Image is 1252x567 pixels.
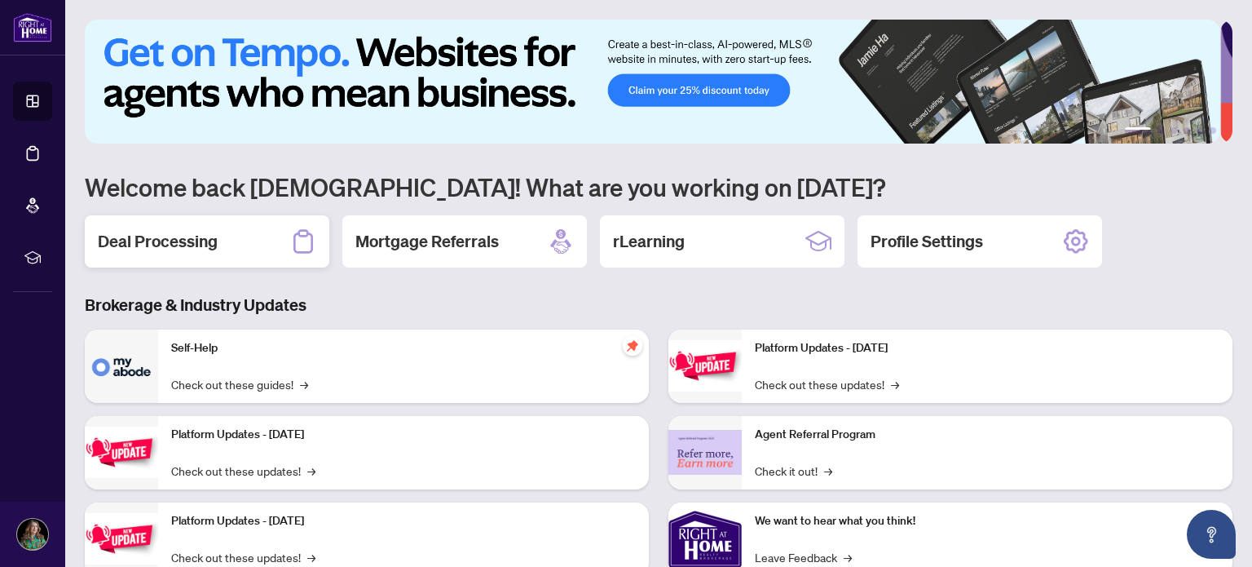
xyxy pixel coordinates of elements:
[668,340,742,392] img: Platform Updates - June 23, 2025
[85,330,158,403] img: Self-Help
[1210,127,1216,134] button: 6
[355,230,499,253] h2: Mortgage Referrals
[1187,510,1236,559] button: Open asap
[755,375,899,393] a: Check out these updates!→
[844,548,852,566] span: →
[307,462,315,480] span: →
[1197,127,1203,134] button: 5
[171,426,636,444] p: Platform Updates - [DATE]
[85,427,158,478] img: Platform Updates - September 16, 2025
[300,375,308,393] span: →
[171,339,636,357] p: Self-Help
[307,548,315,566] span: →
[1184,127,1190,134] button: 4
[755,512,1219,530] p: We want to hear what you think!
[171,548,315,566] a: Check out these updates!→
[17,519,48,550] img: Profile Icon
[623,336,642,356] span: pushpin
[613,230,685,253] h2: rLearning
[1157,127,1164,134] button: 2
[871,230,983,253] h2: Profile Settings
[85,20,1220,144] img: Slide 0
[755,548,852,566] a: Leave Feedback→
[98,230,218,253] h2: Deal Processing
[171,512,636,530] p: Platform Updates - [DATE]
[1125,127,1151,134] button: 1
[1170,127,1177,134] button: 3
[891,375,899,393] span: →
[824,462,832,480] span: →
[171,462,315,480] a: Check out these updates!→
[755,426,1219,444] p: Agent Referral Program
[668,430,742,475] img: Agent Referral Program
[85,513,158,565] img: Platform Updates - July 21, 2025
[171,375,308,393] a: Check out these guides!→
[85,294,1232,317] h3: Brokerage & Industry Updates
[13,12,52,42] img: logo
[85,171,1232,202] h1: Welcome back [DEMOGRAPHIC_DATA]! What are you working on [DATE]?
[755,462,832,480] a: Check it out!→
[755,339,1219,357] p: Platform Updates - [DATE]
